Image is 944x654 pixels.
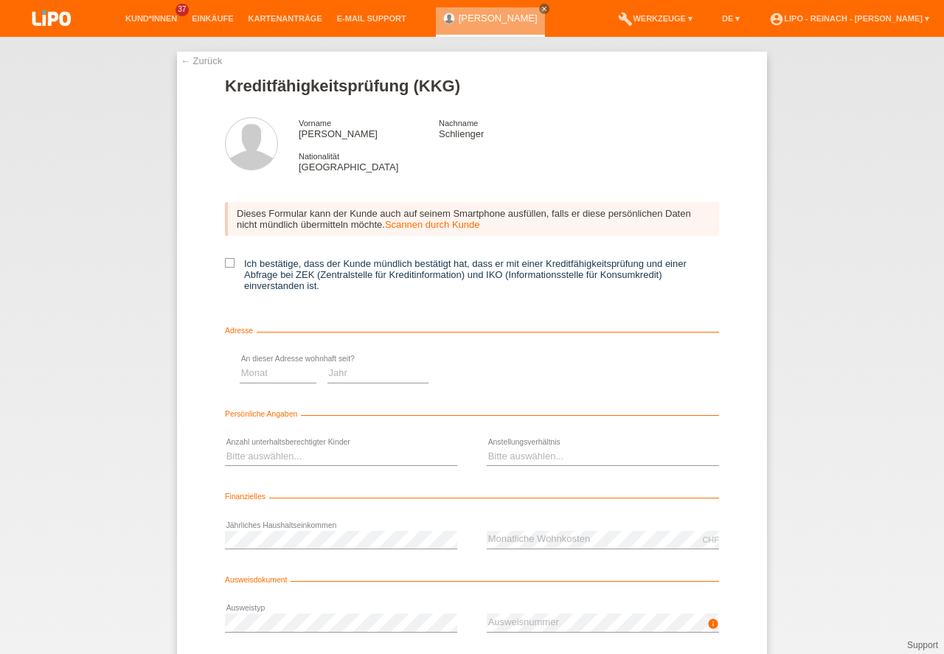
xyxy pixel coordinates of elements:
i: account_circle [769,12,784,27]
span: Ausweisdokument [225,576,291,584]
a: Einkäufe [184,14,240,23]
a: E-Mail Support [330,14,414,23]
span: Adresse [225,327,257,335]
a: Kartenanträge [241,14,330,23]
a: info [707,622,719,631]
a: [PERSON_NAME] [459,13,538,24]
a: ← Zurück [181,55,222,66]
label: Ich bestätige, dass der Kunde mündlich bestätigt hat, dass er mit einer Kreditfähigkeitsprüfung u... [225,258,719,291]
i: build [618,12,633,27]
a: buildWerkzeuge ▾ [611,14,700,23]
a: account_circleLIPO - Reinach - [PERSON_NAME] ▾ [762,14,937,23]
div: [GEOGRAPHIC_DATA] [299,150,439,173]
span: 37 [176,4,189,16]
i: info [707,618,719,630]
span: Persönliche Angaben [225,410,301,418]
div: Schlienger [439,117,579,139]
a: close [539,4,549,14]
a: Support [907,640,938,650]
div: Dieses Formular kann der Kunde auch auf seinem Smartphone ausfüllen, falls er diese persönlichen ... [225,202,719,236]
div: CHF [702,535,719,544]
h1: Kreditfähigkeitsprüfung (KKG) [225,77,719,95]
span: Nationalität [299,152,339,161]
span: Nachname [439,119,478,128]
a: Scannen durch Kunde [385,219,480,230]
a: LIPO pay [15,30,88,41]
span: Vorname [299,119,331,128]
a: DE ▾ [715,14,747,23]
i: close [541,5,548,13]
a: Kund*innen [118,14,184,23]
span: Finanzielles [225,493,269,501]
div: [PERSON_NAME] [299,117,439,139]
